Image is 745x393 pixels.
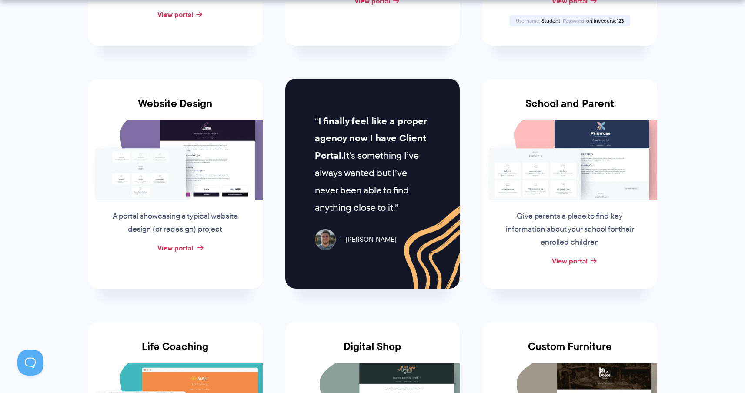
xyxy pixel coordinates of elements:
iframe: Toggle Customer Support [17,350,43,376]
span: Password [563,17,585,24]
h3: Digital Shop [285,340,460,363]
span: Student [541,17,560,24]
p: Give parents a place to find key information about your school for their enrolled children [504,210,636,249]
a: View portal [157,243,193,253]
h3: Life Coaching [88,340,263,363]
span: onlinecourse123 [586,17,624,24]
strong: I finally feel like a proper agency now I have Client Portal. [315,114,427,163]
h3: Website Design [88,97,263,120]
p: A portal showcasing a typical website design (or redesign) project [109,210,241,236]
h3: School and Parent [482,97,657,120]
span: [PERSON_NAME] [340,233,397,246]
span: Username [516,17,540,24]
a: View portal [157,9,193,20]
a: View portal [552,256,588,266]
h3: Custom Furniture [482,340,657,363]
p: It’s something I’ve always wanted but I’ve never been able to find anything close to it. [315,113,430,216]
